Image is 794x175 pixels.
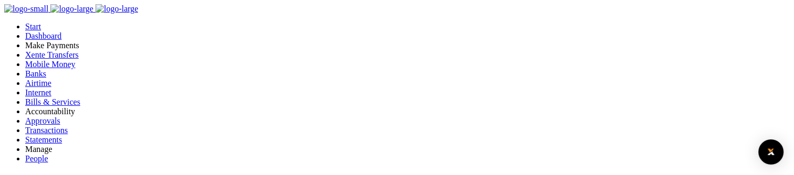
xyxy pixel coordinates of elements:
a: Transactions [25,126,68,135]
img: logo-large [50,4,93,14]
span: ake Payments [33,41,79,50]
a: Approvals [25,116,60,125]
li: M [25,145,790,154]
li: Ac [25,107,790,116]
a: Internet [25,88,51,97]
a: Dashboard [25,31,61,40]
img: logo-small [4,4,48,14]
span: countability [35,107,75,116]
a: Start [25,22,41,31]
a: Xente Transfers [25,50,79,59]
a: People [25,154,48,163]
li: M [25,41,790,50]
a: Banks [25,69,46,78]
img: logo-large [96,4,138,14]
a: Bills & Services [25,97,80,106]
a: Airtime [25,79,51,87]
a: Mobile Money [25,60,76,69]
a: logo-small logo-large logo-large [4,4,138,13]
a: Statements [25,135,62,144]
div: Open Intercom Messenger [758,139,784,165]
span: anage [33,145,52,154]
